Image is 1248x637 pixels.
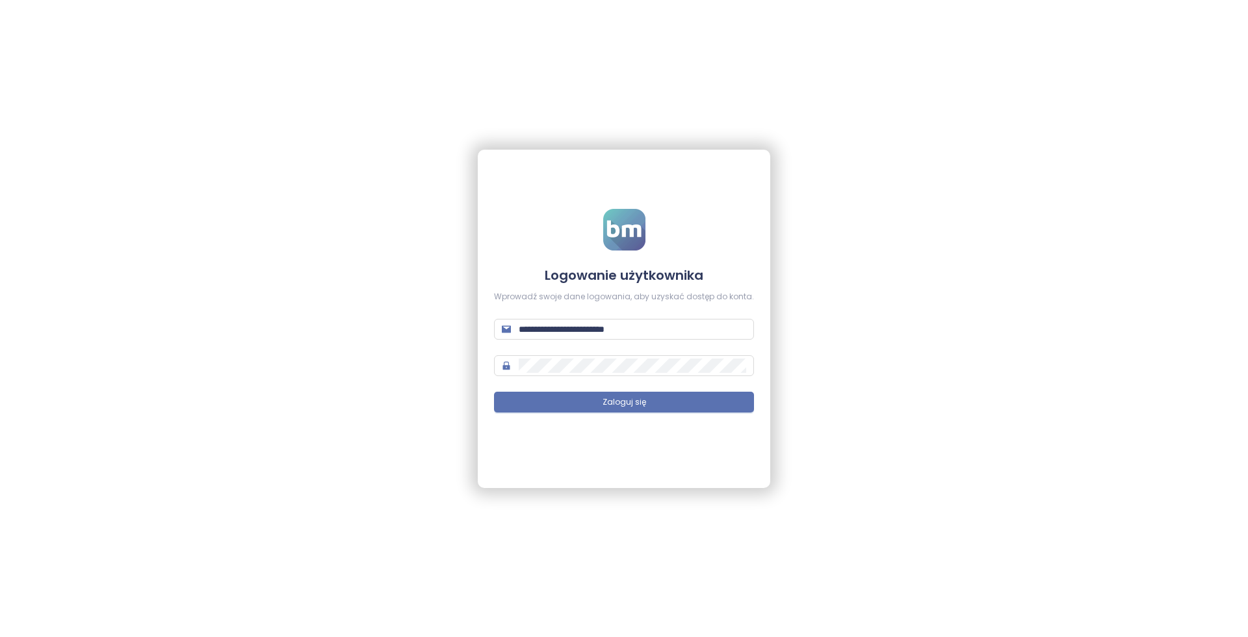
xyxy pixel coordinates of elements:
[494,266,754,284] h4: Logowanie użytkownika
[502,361,511,370] span: lock
[603,209,645,251] img: logo
[603,396,646,409] span: Zaloguj się
[494,291,754,303] div: Wprowadź swoje dane logowania, aby uzyskać dostęp do konta.
[494,392,754,413] button: Zaloguj się
[502,325,511,334] span: mail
